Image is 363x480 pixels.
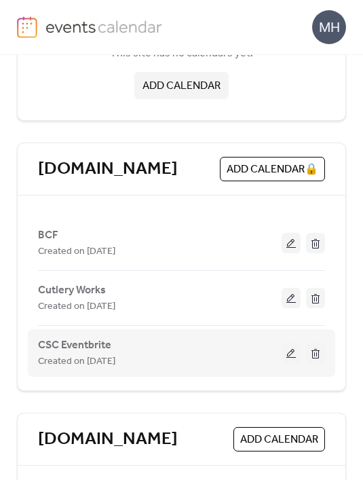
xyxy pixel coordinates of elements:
span: Created on [DATE] [38,299,115,315]
span: ADD CALENDAR [240,432,318,448]
a: Cutlery Works [38,287,106,294]
span: Cutlery Works [38,282,106,299]
img: logo [17,16,37,38]
div: MH [312,10,346,44]
span: ADD CALENDAR [142,78,221,94]
a: CSC Eventbrite [38,341,111,349]
a: [DOMAIN_NAME] [38,428,178,451]
button: ADD CALENDAR [233,427,325,451]
span: Created on [DATE] [38,244,115,260]
span: Created on [DATE] [38,354,115,370]
span: CSC Eventbrite [38,337,111,354]
span: BCF [38,227,58,244]
img: logo-type [45,16,163,37]
a: [DOMAIN_NAME] [38,158,178,181]
a: BCF [38,232,58,239]
span: This site has no calendars yet. [110,45,253,62]
button: ADD CALENDAR [134,72,229,99]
